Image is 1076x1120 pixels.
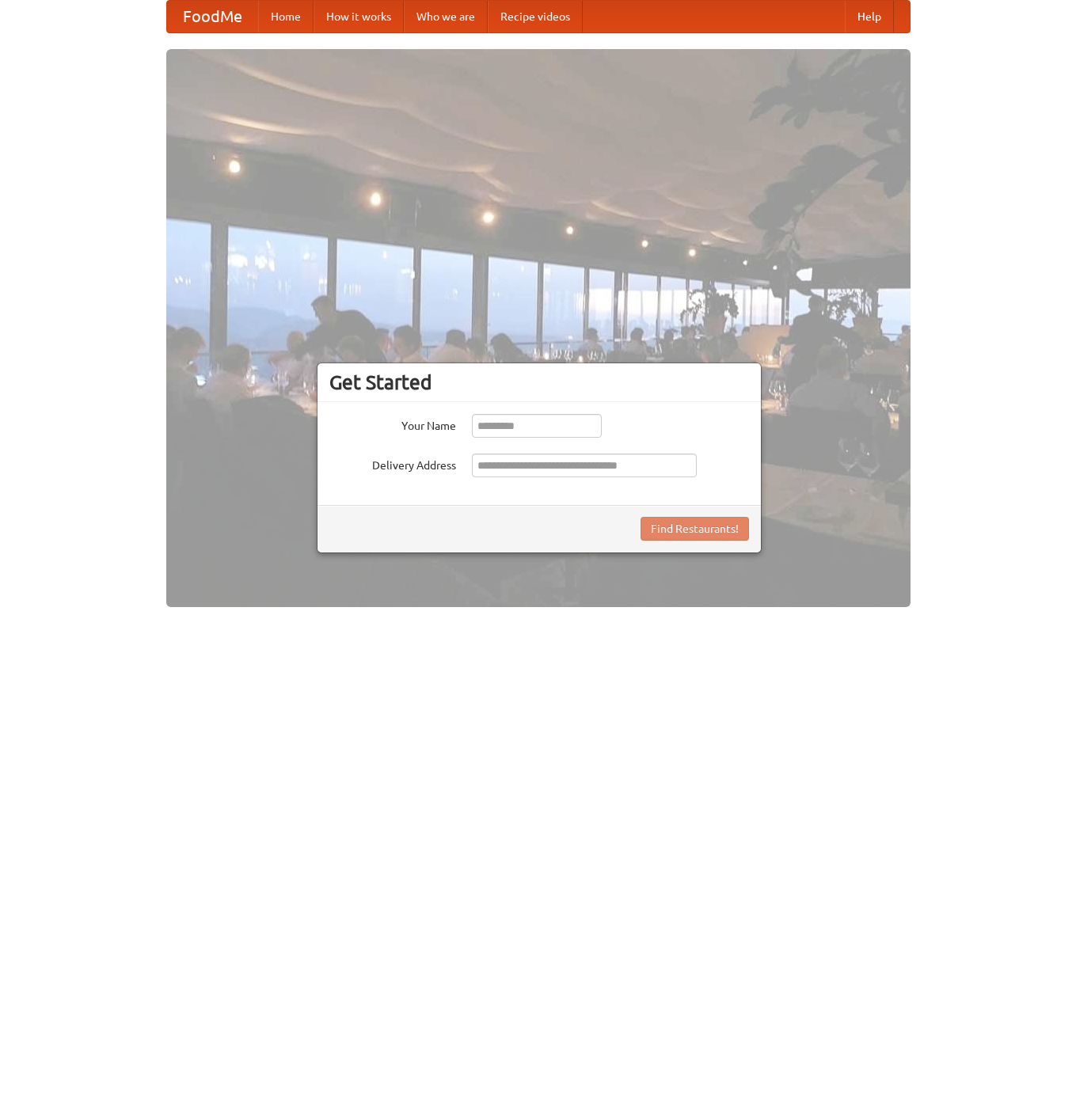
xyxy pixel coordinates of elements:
[167,1,258,32] a: FoodMe
[641,517,749,541] button: Find Restaurants!
[329,370,749,394] h3: Get Started
[329,454,456,473] label: Delivery Address
[404,1,488,32] a: Who we are
[314,1,404,32] a: How it works
[258,1,314,32] a: Home
[329,414,456,434] label: Your Name
[488,1,583,32] a: Recipe videos
[845,1,894,32] a: Help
